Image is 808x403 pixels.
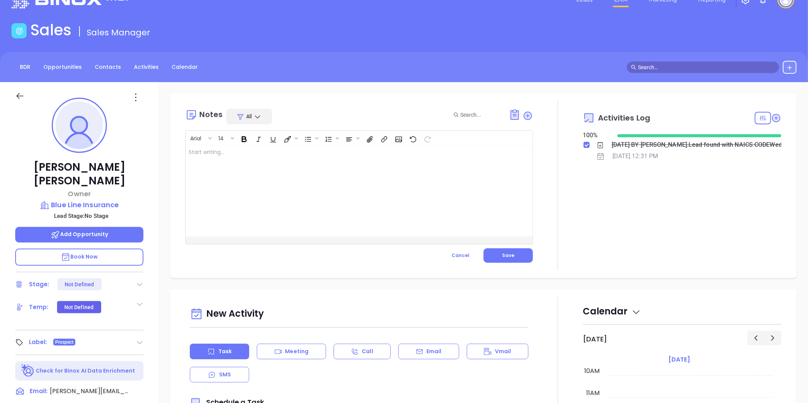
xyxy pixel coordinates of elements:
[638,63,775,71] input: Search…
[585,389,601,398] div: 11am
[452,252,469,259] span: Cancel
[301,132,320,144] span: Insert Unordered List
[391,132,405,144] span: Insert Image
[219,371,231,379] p: SMS
[246,113,252,120] span: All
[251,132,265,144] span: Italic
[29,301,49,313] div: Temp:
[15,189,143,199] p: Owner
[64,301,94,313] div: Not Defined
[583,305,641,317] span: Calendar
[377,132,390,144] span: Insert link
[90,61,126,73] a: Contacts
[495,347,511,355] p: Vmail
[237,132,250,144] span: Bold
[15,160,143,188] p: [PERSON_NAME] [PERSON_NAME]
[583,131,608,140] div: 100 %
[631,65,636,70] span: search
[29,336,47,348] div: Label:
[56,102,103,149] img: profile-user
[362,132,376,144] span: Insert Files
[321,132,341,144] span: Insert Ordered List
[362,347,373,355] p: Call
[186,135,205,140] span: Arial
[406,132,419,144] span: Undo
[186,132,207,144] button: Arial
[342,132,361,144] span: Align
[19,211,143,221] p: Lead Stage: No Stage
[129,61,163,73] a: Activities
[420,132,434,144] span: Redo
[214,132,236,144] span: Font size
[667,354,692,365] a: [DATE]
[748,331,765,345] button: Previous day
[280,132,300,144] span: Fill color or set the text color
[50,387,130,396] span: [PERSON_NAME][EMAIL_ADDRESS][DOMAIN_NAME]
[55,338,74,346] span: Prospect
[502,252,514,259] span: Save
[87,27,150,38] span: Sales Manager
[190,305,528,324] div: New Activity
[167,61,202,73] a: Calendar
[612,151,658,162] div: [DATE] 12:31 PM
[218,347,232,355] p: Task
[437,248,484,263] button: Cancel
[426,347,442,355] p: Email
[65,278,94,290] div: Not Defined
[215,132,229,144] button: 14
[460,111,501,119] input: Search...
[186,132,213,144] span: Font family
[61,253,98,260] span: Book Now
[15,200,143,210] a: Blue Line Insurance
[484,248,533,263] button: Save
[30,21,72,39] h1: Sales
[199,111,223,118] div: Notes
[764,331,781,345] button: Next day
[583,367,601,376] div: 10am
[612,139,783,151] div: [DATE] BY [PERSON_NAME].Lead found with NAICS CODEWed [DATE] BY GabrielaAddress Verified
[285,347,309,355] p: Meeting
[36,367,135,375] p: Check for Binox AI Data Enrichment
[215,135,227,140] span: 14
[598,114,650,122] span: Activities Log
[583,335,607,343] h2: [DATE]
[15,61,35,73] a: BDR
[51,230,108,238] span: Add Opportunity
[29,279,49,290] div: Stage:
[266,132,279,144] span: Underline
[21,364,35,378] img: Ai-Enrich-DaqCidB-.svg
[39,61,86,73] a: Opportunities
[30,387,48,397] span: Email:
